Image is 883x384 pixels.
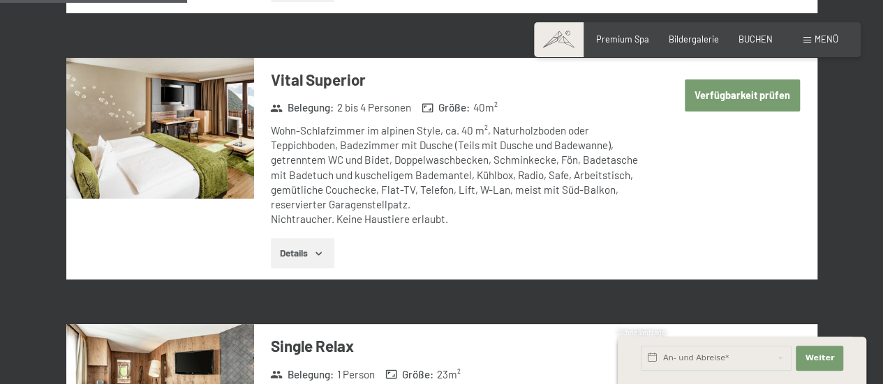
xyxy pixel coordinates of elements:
[596,33,649,45] a: Premium Spa
[669,33,719,45] a: Bildergalerie
[473,100,498,115] span: 40 m²
[437,367,461,381] span: 23 m²
[336,100,410,115] span: 2 bis 4 Personen
[271,335,648,357] h3: Single Relax
[739,33,773,45] a: BUCHEN
[270,367,334,381] strong: Belegung :
[685,79,801,112] button: Verfügbarkeit prüfen
[815,33,838,45] span: Menü
[270,100,334,115] strong: Belegung :
[618,328,666,337] span: Schnellanfrage
[271,238,334,269] button: Details
[422,100,470,115] strong: Größe :
[385,367,434,381] strong: Größe :
[66,58,254,199] img: mss_renderimg.php
[271,69,648,91] h3: Vital Superior
[271,123,648,227] div: Wohn-Schlafzimmer im alpinen Style, ca. 40 m², Naturholzboden oder Teppichboden, Badezimmer mit D...
[336,367,374,381] span: 1 Person
[805,353,834,364] span: Weiter
[796,346,843,371] button: Weiter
